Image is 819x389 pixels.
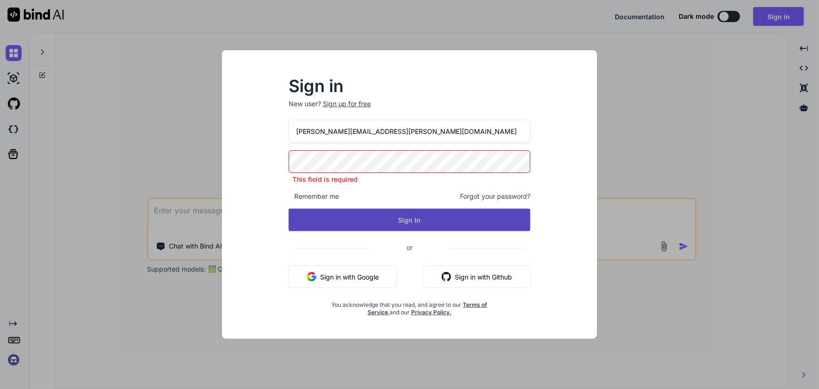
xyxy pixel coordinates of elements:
[323,99,371,109] div: Sign up for free
[289,192,339,201] span: Remember me
[329,296,490,316] div: You acknowledge that you read, and agree to our and our
[442,272,451,281] img: github
[460,192,530,201] span: Forgot your password?
[289,209,531,231] button: Sign In
[289,120,531,143] input: Login or Email
[289,99,531,120] p: New user?
[423,265,530,288] button: Sign in with Github
[367,301,488,316] a: Terms of Service
[307,272,316,281] img: google
[411,309,452,316] a: Privacy Policy.
[289,78,531,93] h2: Sign in
[369,236,450,259] span: or
[289,265,397,288] button: Sign in with Google
[289,175,531,184] p: This field is required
